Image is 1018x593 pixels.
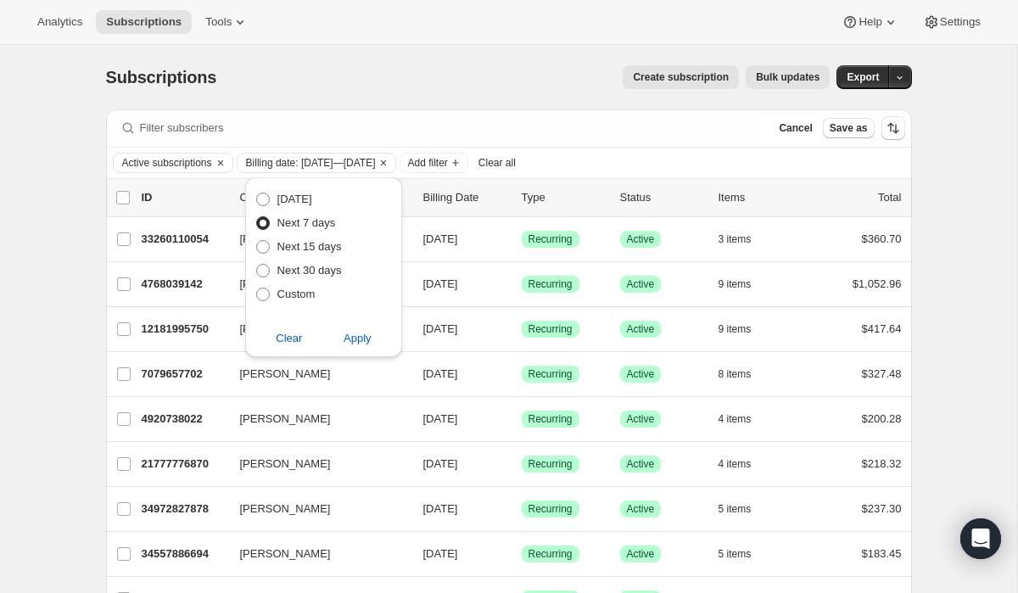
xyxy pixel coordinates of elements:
[529,412,573,426] span: Recurring
[529,277,573,291] span: Recurring
[142,366,227,383] p: 7079657702
[627,277,655,291] span: Active
[478,156,516,170] span: Clear all
[240,501,331,517] span: [PERSON_NAME]
[719,322,752,336] span: 9 items
[423,189,508,206] p: Billing Date
[205,15,232,29] span: Tools
[142,411,227,428] p: 4920738022
[862,322,902,335] span: $417.64
[142,189,902,206] div: IDCustomerBilling DateTypeStatusItemsTotal
[142,272,902,296] div: 4768039142[PERSON_NAME][DATE]SuccessRecurringSuccessActive9 items$1,052.96
[627,412,655,426] span: Active
[142,542,902,566] div: 34557886694[PERSON_NAME][DATE]SuccessRecurringSuccessActive5 items$183.45
[719,227,770,251] button: 3 items
[344,330,372,347] span: Apply
[96,10,192,34] button: Subscriptions
[423,457,458,470] span: [DATE]
[859,15,881,29] span: Help
[719,407,770,431] button: 4 items
[142,362,902,386] div: 7079657702[PERSON_NAME][DATE]SuccessRecurringSuccessActive8 items$327.48
[37,15,82,29] span: Analytics
[230,540,400,568] button: [PERSON_NAME]
[277,216,336,229] span: Next 7 days
[142,231,227,248] p: 33260110054
[772,118,819,138] button: Cancel
[862,547,902,560] span: $183.45
[195,10,259,34] button: Tools
[627,547,655,561] span: Active
[230,495,400,523] button: [PERSON_NAME]
[862,232,902,245] span: $360.70
[230,450,400,478] button: [PERSON_NAME]
[240,366,331,383] span: [PERSON_NAME]
[240,411,331,428] span: [PERSON_NAME]
[719,232,752,246] span: 3 items
[142,501,227,517] p: 34972827878
[878,189,901,206] p: Total
[114,154,212,172] button: Active subscriptions
[779,121,812,135] span: Cancel
[106,15,182,29] span: Subscriptions
[756,70,819,84] span: Bulk updates
[423,547,458,560] span: [DATE]
[142,321,227,338] p: 12181995750
[142,407,902,431] div: 4920738022[PERSON_NAME][DATE]SuccessRecurringSuccessActive4 items$200.28
[862,412,902,425] span: $200.28
[823,118,875,138] button: Save as
[719,452,770,476] button: 4 items
[313,325,402,352] button: Apply subscription date filter
[240,545,331,562] span: [PERSON_NAME]
[277,240,342,253] span: Next 15 days
[423,367,458,380] span: [DATE]
[862,457,902,470] span: $218.32
[529,322,573,336] span: Recurring
[276,330,302,347] span: Clear
[862,367,902,380] span: $327.48
[862,502,902,515] span: $237.30
[719,362,770,386] button: 8 items
[627,502,655,516] span: Active
[529,232,573,246] span: Recurring
[836,65,889,89] button: Export
[142,456,227,473] p: 21777776870
[246,156,376,170] span: Billing date: [DATE]—[DATE]
[529,367,573,381] span: Recurring
[627,322,655,336] span: Active
[719,277,752,291] span: 9 items
[142,227,902,251] div: 33260110054[PERSON_NAME][DATE]SuccessRecurringSuccessActive3 items$360.70
[623,65,739,89] button: Create subscription
[238,154,376,172] button: Billing date: Sep 24, 2025—Oct 1, 2025
[529,502,573,516] span: Recurring
[627,457,655,471] span: Active
[142,276,227,293] p: 4768039142
[142,317,902,341] div: 12181995750[PERSON_NAME][DATE]SuccessRecurringSuccessActive9 items$417.64
[719,272,770,296] button: 9 items
[913,10,991,34] button: Settings
[142,497,902,521] div: 34972827878[PERSON_NAME][DATE]SuccessRecurringSuccessActive5 items$237.30
[831,10,909,34] button: Help
[522,189,607,206] div: Type
[719,412,752,426] span: 4 items
[212,154,229,172] button: Clear
[400,153,467,173] button: Add filter
[277,288,316,300] span: Custom
[529,457,573,471] span: Recurring
[719,457,752,471] span: 4 items
[407,156,447,170] span: Add filter
[719,542,770,566] button: 5 items
[719,547,752,561] span: 5 items
[830,121,868,135] span: Save as
[142,189,227,206] p: ID
[627,232,655,246] span: Active
[423,277,458,290] span: [DATE]
[240,456,331,473] span: [PERSON_NAME]
[423,412,458,425] span: [DATE]
[746,65,830,89] button: Bulk updates
[142,545,227,562] p: 34557886694
[847,70,879,84] span: Export
[853,277,902,290] span: $1,052.96
[245,325,334,352] button: Clear
[27,10,92,34] button: Analytics
[140,116,763,140] input: Filter subscribers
